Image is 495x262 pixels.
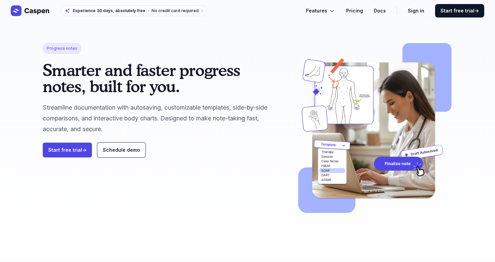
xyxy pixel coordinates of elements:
[306,7,335,15] button: Features
[103,147,140,153] span: Schedule demo
[73,8,145,13] span: Experience 30 days, absolutely free
[43,102,284,135] p: Streamline documentation with autosaving, customizable templates, side-by-side comparisons, and i...
[346,7,363,15] a: Pricing
[82,147,87,153] span: →
[152,8,199,13] span: No credit card required
[474,8,479,13] span: →
[61,5,207,16] a: Experience 30 days, absolutely freeNo credit card required
[43,143,92,157] a: Start free trial
[43,62,284,94] h1: Smarter and faster progress notes, built for you.
[440,7,479,14] span: Start free trial
[43,43,81,54] span: Progress notes
[374,7,386,15] a: Docs
[97,143,145,157] a: Schedule demo
[435,4,484,17] a: Start free trial
[408,7,424,15] a: Sign in
[295,43,452,218] img: progress-notes.png
[306,7,327,15] span: Features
